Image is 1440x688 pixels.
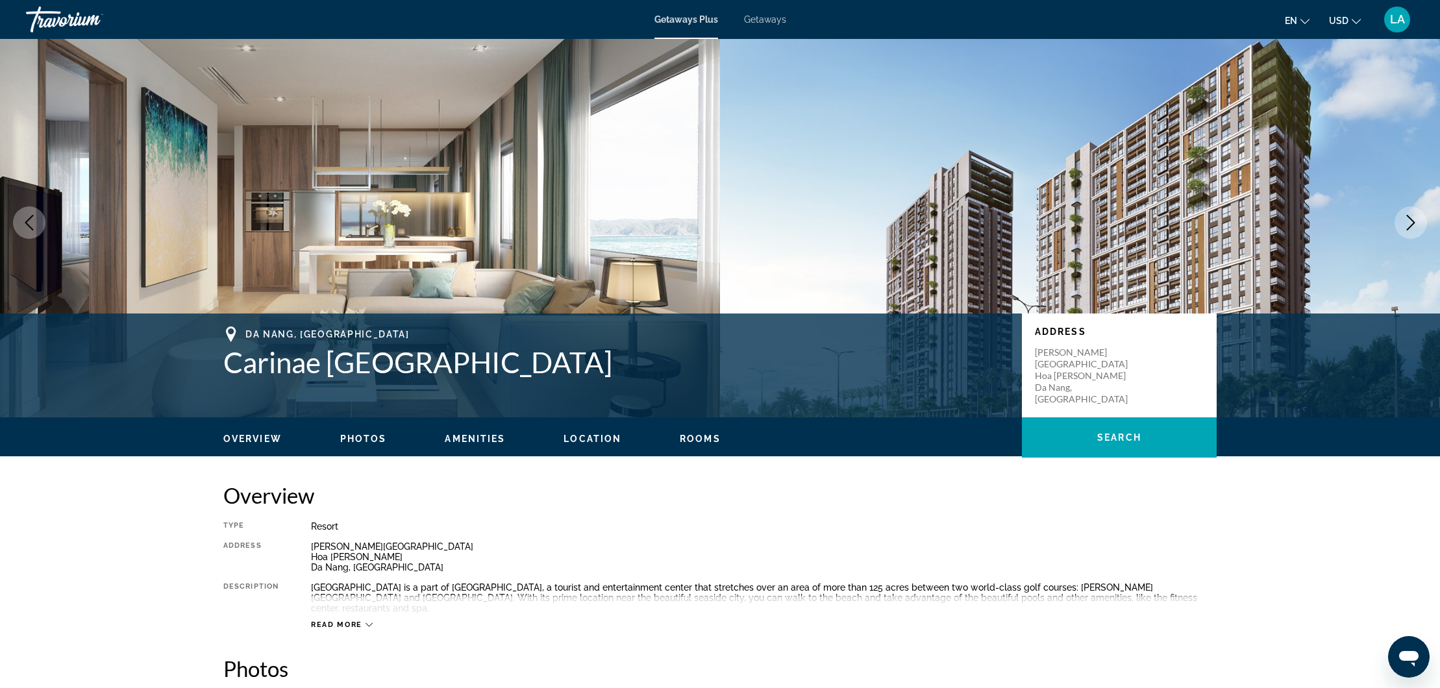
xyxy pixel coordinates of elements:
span: Rooms [680,434,721,444]
button: Next image [1395,206,1427,239]
span: Read more [311,620,362,629]
div: Type [223,521,279,532]
div: Address [223,541,279,572]
button: Search [1022,417,1217,458]
button: Change currency [1329,11,1361,30]
a: Travorium [26,3,156,36]
a: Getaways Plus [654,14,718,25]
button: Previous image [13,206,45,239]
button: Change language [1285,11,1310,30]
span: Search [1097,432,1141,443]
span: Location [564,434,621,444]
a: Getaways [744,14,786,25]
p: Address [1035,326,1204,337]
button: Read more [311,620,373,630]
div: Resort [311,521,1217,532]
button: Amenities [445,433,505,445]
p: [PERSON_NAME][GEOGRAPHIC_DATA] Hoa [PERSON_NAME] Da Nang, [GEOGRAPHIC_DATA] [1035,347,1139,405]
div: [PERSON_NAME][GEOGRAPHIC_DATA] Hoa [PERSON_NAME] Da Nang, [GEOGRAPHIC_DATA] [311,541,1217,572]
button: Photos [340,433,387,445]
button: Location [564,433,621,445]
h2: Overview [223,482,1217,508]
span: USD [1329,16,1348,26]
span: Photos [340,434,387,444]
button: User Menu [1380,6,1414,33]
div: Description [223,582,279,613]
span: LA [1390,13,1405,26]
span: Overview [223,434,282,444]
button: Rooms [680,433,721,445]
span: en [1285,16,1297,26]
iframe: Button to launch messaging window [1388,636,1430,678]
h2: Photos [223,656,1217,682]
div: [GEOGRAPHIC_DATA] is a part of [GEOGRAPHIC_DATA], a tourist and entertainment center that stretch... [311,582,1217,613]
h1: Carinae [GEOGRAPHIC_DATA] [223,345,1009,379]
span: Amenities [445,434,505,444]
button: Overview [223,433,282,445]
span: Da Nang, [GEOGRAPHIC_DATA] [245,329,410,339]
